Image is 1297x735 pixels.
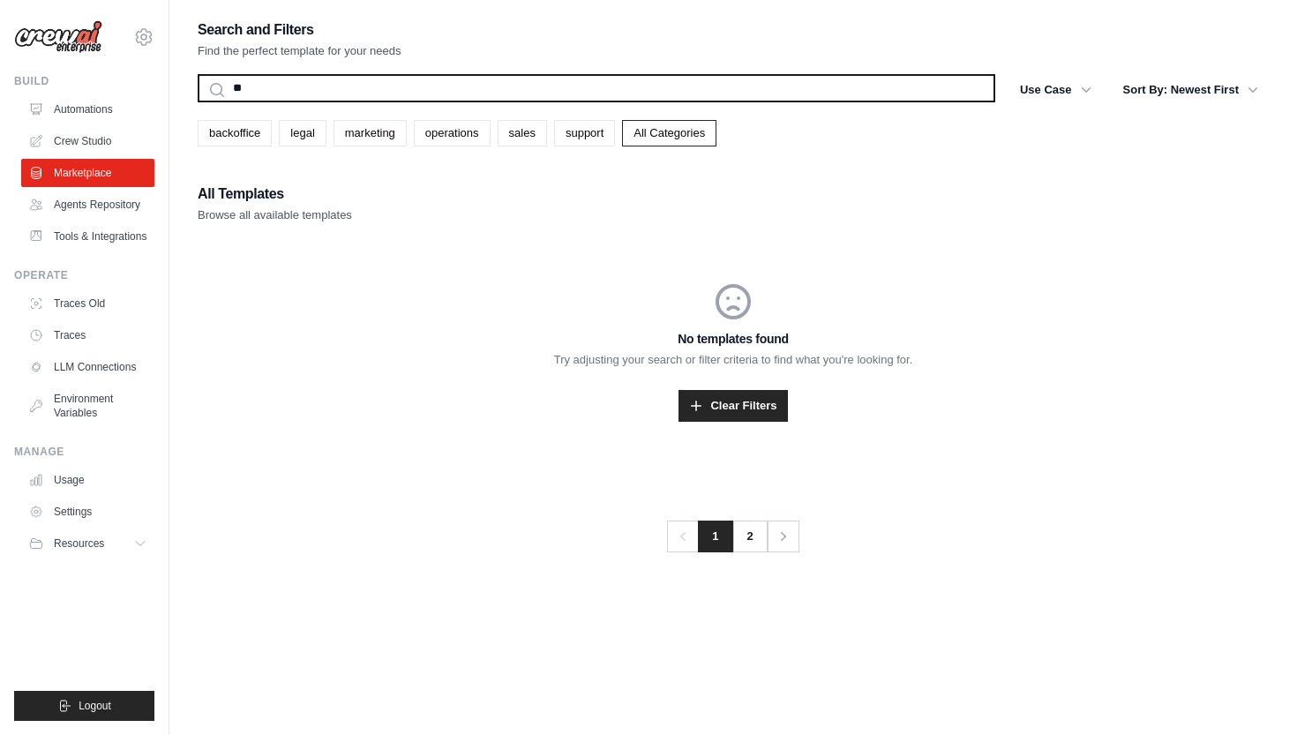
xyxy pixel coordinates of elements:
button: Resources [21,529,154,558]
span: 1 [698,521,732,552]
a: Traces [21,321,154,349]
a: Automations [21,95,154,124]
h2: Search and Filters [198,18,401,42]
a: 2 [732,521,768,552]
a: Crew Studio [21,127,154,155]
a: Agents Repository [21,191,154,219]
a: Settings [21,498,154,526]
a: Marketplace [21,159,154,187]
a: LLM Connections [21,353,154,381]
a: operations [414,120,491,146]
h2: All Templates [198,182,352,206]
div: Manage [14,445,154,459]
a: Clear Filters [678,390,787,422]
a: sales [498,120,547,146]
nav: Pagination [667,521,798,552]
h3: No templates found [198,330,1269,348]
a: Tools & Integrations [21,222,154,251]
a: marketing [334,120,407,146]
p: Find the perfect template for your needs [198,42,401,60]
a: Usage [21,466,154,494]
p: Try adjusting your search or filter criteria to find what you're looking for. [198,351,1269,369]
a: Traces Old [21,289,154,318]
span: Resources [54,536,104,551]
button: Sort By: Newest First [1113,74,1269,106]
a: backoffice [198,120,272,146]
div: Operate [14,268,154,282]
button: Use Case [1009,74,1102,106]
a: legal [279,120,326,146]
p: Browse all available templates [198,206,352,224]
img: Logo [14,20,102,54]
a: All Categories [622,120,716,146]
a: Environment Variables [21,385,154,427]
div: Build [14,74,154,88]
button: Logout [14,691,154,721]
span: Logout [79,699,111,713]
a: support [554,120,615,146]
